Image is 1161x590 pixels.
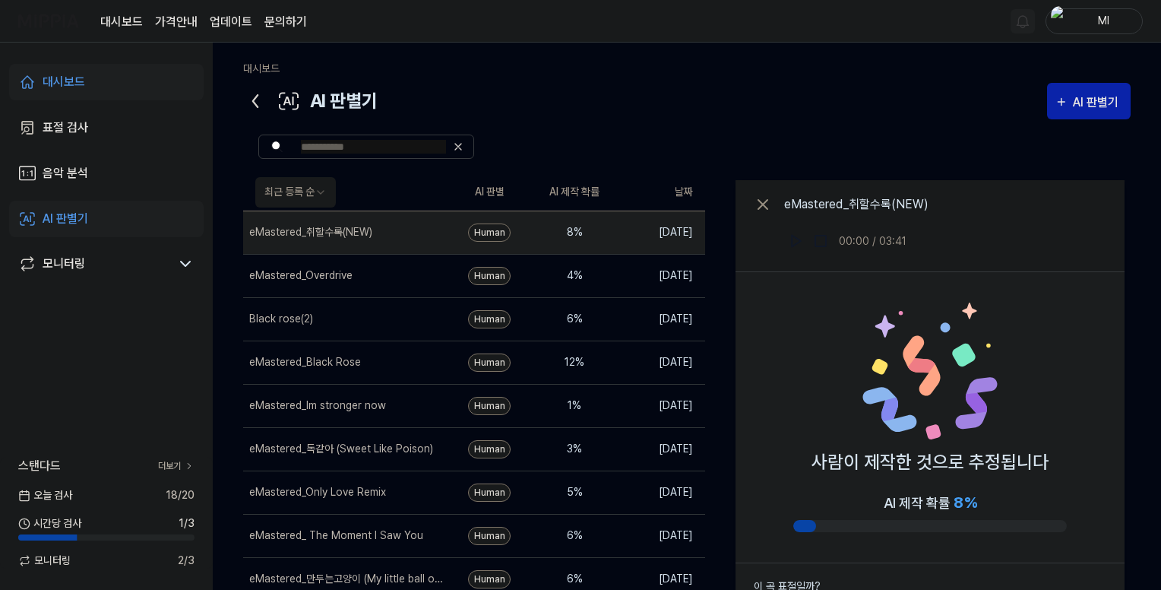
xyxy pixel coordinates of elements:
div: Human [468,440,511,458]
div: 표절 검사 [43,119,88,137]
button: profileMl [1046,8,1143,34]
div: 대시보드 [43,73,85,91]
td: [DATE] [617,471,705,514]
div: Ml [1074,12,1133,29]
td: [DATE] [617,427,705,471]
span: 오늘 검사 [18,487,72,503]
span: 모니터링 [18,553,71,569]
th: AI 제작 확률 [532,174,617,211]
td: [DATE] [617,211,705,254]
div: Human [468,224,511,242]
span: 8 % [954,493,977,512]
a: 대시보드 [100,13,143,31]
div: Human [468,570,511,588]
div: eMastered_만두는고양이 (My little ball of fluff) [249,571,444,587]
div: eMastered_독같아 (Sweet Like Poison) [249,441,433,457]
p: 사람이 제작한 것으로 추정됩니다 [811,449,1049,476]
button: AI 판별기 [1047,83,1131,119]
div: eMastered_ The Moment I Saw You [249,528,423,544]
div: 6 % [544,528,605,544]
img: profile [1051,6,1069,36]
span: 1 / 3 [179,515,195,531]
span: 스탠다드 [18,457,61,475]
div: Human [468,310,511,328]
a: 대시보드 [243,62,280,75]
div: eMastered_Overdrive [249,268,353,284]
img: Search [271,141,283,153]
div: 1 % [544,398,605,414]
a: 모니터링 [18,255,170,273]
div: 6 % [544,311,605,327]
a: 더보기 [158,459,195,473]
td: [DATE] [617,384,705,427]
div: AI 제작 확률 [884,491,977,514]
a: 업데이트 [210,13,252,31]
div: eMastered_취할수록(NEW) [249,224,372,240]
div: eMastered_Only Love Remix [249,484,386,500]
div: AI 판별기 [243,83,378,119]
a: 문의하기 [264,13,307,31]
img: stop [813,233,828,249]
div: 4 % [544,268,605,284]
th: AI 판별 [447,174,532,211]
div: 8 % [544,224,605,240]
a: 대시보드 [9,64,204,100]
div: Black rose(2) [249,311,313,327]
td: [DATE] [617,254,705,297]
span: 18 / 20 [166,487,195,503]
div: eMastered_Im stronger now [249,398,386,414]
td: [DATE] [617,297,705,341]
span: 2 / 3 [178,553,195,569]
div: Human [468,527,511,545]
td: [DATE] [617,341,705,384]
button: 가격안내 [155,13,198,31]
div: Human [468,354,511,372]
span: 시간당 검사 [18,515,81,531]
a: AI 판별기 [9,201,204,237]
div: Human [468,484,511,502]
div: eMastered_취할수록(NEW) [784,195,928,214]
div: 모니터링 [43,255,85,273]
a: 음악 분석 [9,155,204,192]
img: play [789,233,804,249]
img: Human [862,303,998,439]
div: 음악 분석 [43,164,88,182]
div: Human [468,267,511,285]
div: AI 판별기 [1073,93,1123,113]
img: 알림 [1014,12,1032,30]
div: 3 % [544,441,605,457]
div: AI 판별기 [43,210,88,228]
a: 표절 검사 [9,109,204,146]
th: 날짜 [617,174,705,211]
div: 6 % [544,571,605,587]
td: [DATE] [617,514,705,557]
div: 12 % [544,354,605,370]
div: 00:00 / 03:41 [839,233,906,249]
div: 5 % [544,484,605,500]
div: Human [468,397,511,415]
div: eMastered_Black Rose [249,354,361,370]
